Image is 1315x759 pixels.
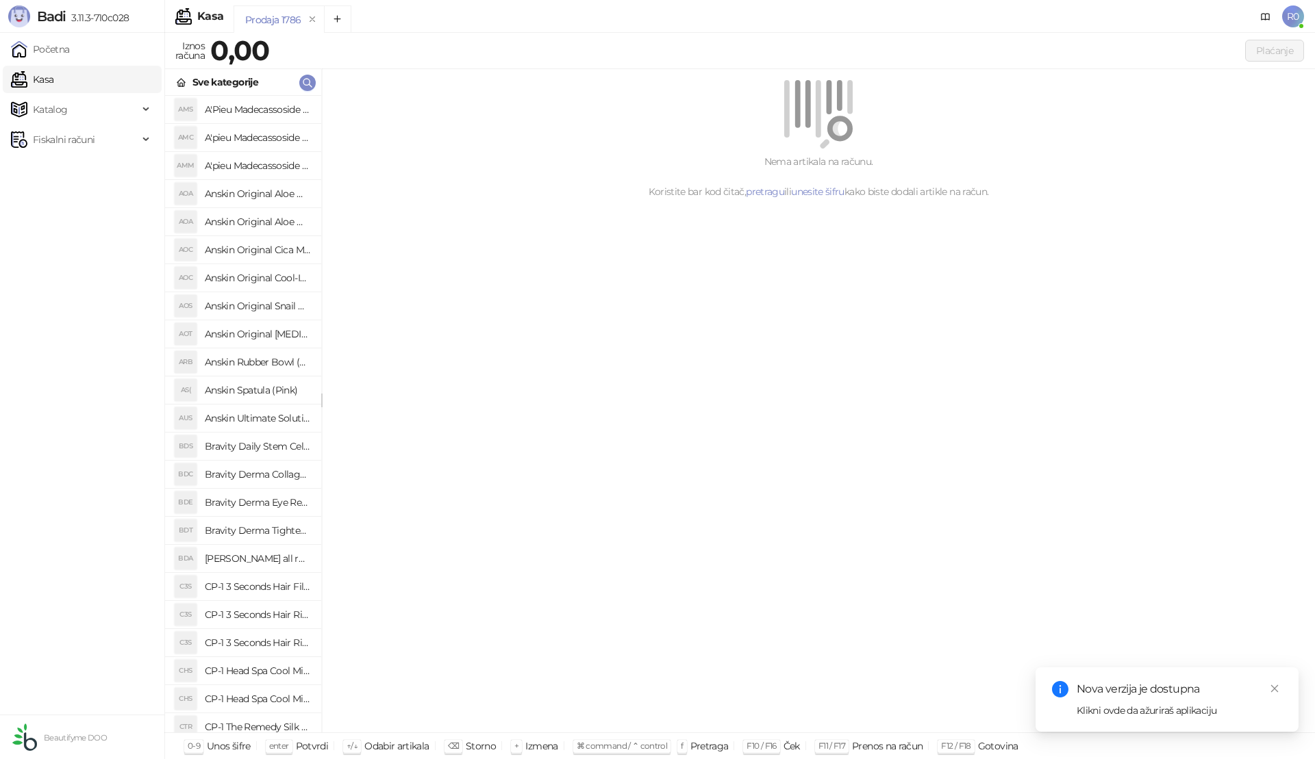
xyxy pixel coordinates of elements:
[1245,40,1304,62] button: Plaćanje
[66,12,129,24] span: 3.11.3-710c028
[205,155,310,177] h4: A'pieu Madecassoside Moisture Gel Cream
[577,741,668,751] span: ⌘ command / ⌃ control
[175,407,197,429] div: AUS
[784,737,800,755] div: Ček
[210,34,269,67] strong: 0,00
[205,379,310,401] h4: Anskin Spatula (Pink)
[466,737,496,755] div: Storno
[338,154,1299,199] div: Nema artikala na računu. Koristite bar kod čitač, ili kako biste dodali artikle na račun.
[205,183,310,205] h4: Anskin Original Aloe Modeling Mask (Refill) 240g
[303,14,321,25] button: remove
[175,660,197,682] div: CHS
[1052,681,1068,697] span: info-circle
[205,576,310,597] h4: CP-1 3 Seconds Hair Fill-up Waterpack
[11,723,38,751] img: 64x64-companyLogo-432ed541-86f2-4000-a6d6-137676e77c9d.png
[296,737,329,755] div: Potvrdi
[11,66,53,93] a: Kasa
[205,660,310,682] h4: CP-1 Head Spa Cool Mint Shampoo
[205,99,310,120] h4: A'Pieu Madecassoside Sleeping Mask
[746,185,784,198] a: pretragu
[347,741,358,751] span: ↑/↓
[941,741,970,751] span: F12 / F18
[681,741,683,751] span: f
[175,155,197,177] div: AMM
[205,211,310,233] h4: Anskin Original Aloe Modeling Mask 1kg
[175,688,197,710] div: CHS
[205,435,310,457] h4: Bravity Daily Stem Cell Sleeping Pack
[175,435,197,457] div: BDS
[175,716,197,738] div: CTR
[175,519,197,541] div: BDT
[175,604,197,626] div: C3S
[205,463,310,485] h4: Bravity Derma Collagen Eye Cream
[205,716,310,738] h4: CP-1 The Remedy Silk Essence
[205,407,310,429] h4: Anskin Ultimate Solution Modeling Activator 1000ml
[192,75,258,90] div: Sve kategorije
[175,351,197,373] div: ARB
[11,36,70,63] a: Početna
[33,126,95,153] span: Fiskalni računi
[747,741,776,751] span: F10 / F16
[175,379,197,401] div: AS(
[1077,681,1282,697] div: Nova verzija je dostupna
[852,737,923,755] div: Prenos na račun
[175,295,197,317] div: AOS
[690,737,729,755] div: Pretraga
[245,12,301,27] div: Prodaja 1786
[269,741,289,751] span: enter
[197,11,223,22] div: Kasa
[205,604,310,626] h4: CP-1 3 Seconds Hair Ringer Hair Fill-up Ampoule
[175,576,197,597] div: C3S
[205,688,310,710] h4: CP-1 Head Spa Cool Mint Shampoo
[44,733,107,743] small: Beautifyme DOO
[175,211,197,233] div: AOA
[205,295,310,317] h4: Anskin Original Snail Modeling Mask 1kg
[205,267,310,289] h4: Anskin Original Cool-Ice Modeling Mask 1kg
[978,737,1018,755] div: Gotovina
[173,37,208,64] div: Iznos računa
[205,519,310,541] h4: Bravity Derma Tightening Neck Ampoule
[1255,5,1277,27] a: Dokumentacija
[1270,684,1279,693] span: close
[818,741,845,751] span: F11 / F17
[188,741,200,751] span: 0-9
[324,5,351,33] button: Add tab
[175,491,197,513] div: BDE
[205,239,310,261] h4: Anskin Original Cica Modeling Mask 240g
[514,741,518,751] span: +
[175,183,197,205] div: AOA
[175,323,197,345] div: AOT
[175,239,197,261] div: AOC
[1077,703,1282,718] div: Klikni ovde da ažuriraš aplikaciju
[448,741,459,751] span: ⌫
[175,127,197,149] div: AMC
[205,548,310,569] h4: [PERSON_NAME] all round modeling powder
[175,99,197,120] div: AMS
[525,737,558,755] div: Izmena
[37,8,66,25] span: Badi
[175,267,197,289] div: AOC
[207,737,251,755] div: Unos šifre
[175,463,197,485] div: BDC
[175,632,197,654] div: C3S
[205,127,310,149] h4: A'pieu Madecassoside Cream 2X
[205,351,310,373] h4: Anskin Rubber Bowl (Pink)
[205,632,310,654] h4: CP-1 3 Seconds Hair Ringer Hair Fill-up Ampoule
[8,5,30,27] img: Logo
[205,323,310,345] h4: Anskin Original [MEDICAL_DATA] Modeling Mask 240g
[175,548,197,569] div: BDA
[33,96,68,123] span: Katalog
[1282,5,1304,27] span: R0
[165,96,321,732] div: grid
[364,737,429,755] div: Odabir artikala
[205,491,310,513] h4: Bravity Derma Eye Repair Ampoule
[1267,681,1282,696] a: Close
[791,185,844,198] a: unesite šifru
